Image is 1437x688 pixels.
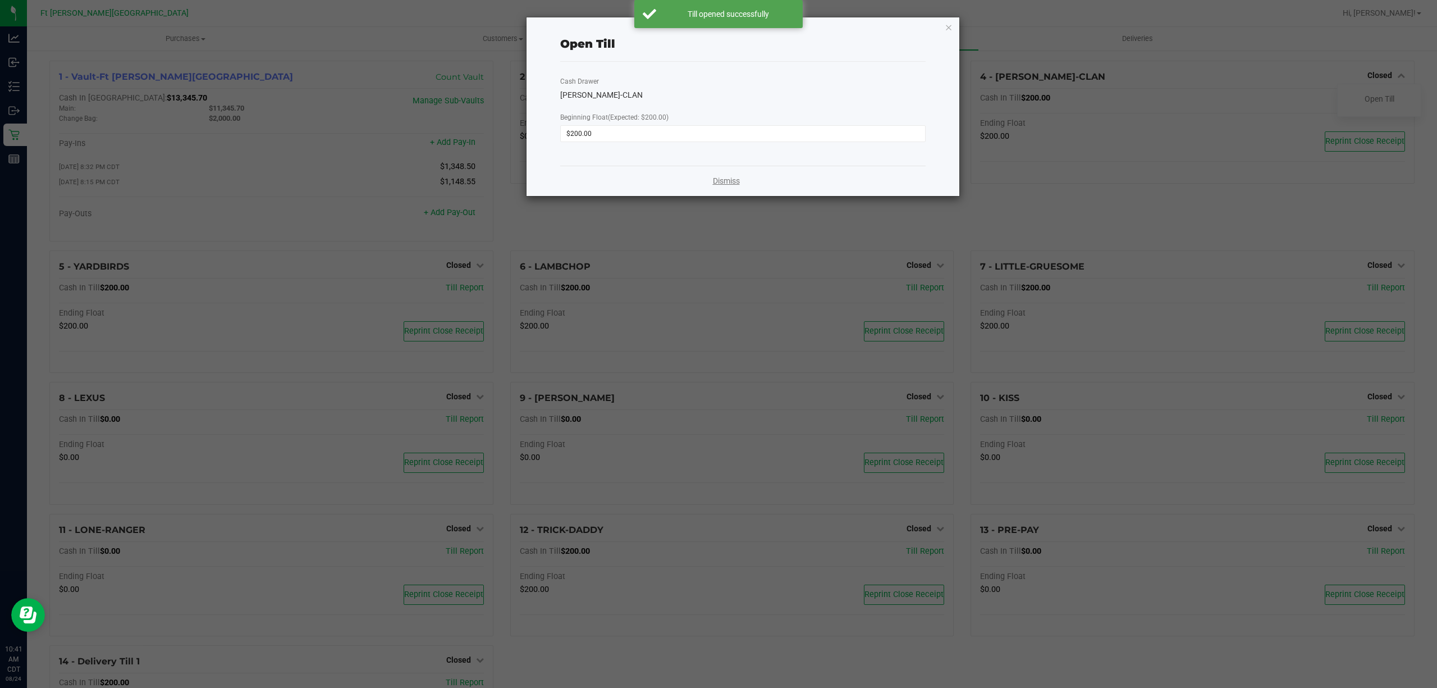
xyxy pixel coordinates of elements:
span: Beginning Float [560,113,669,121]
a: Dismiss [713,175,740,187]
span: (Expected: $200.00) [608,113,669,121]
div: Till opened successfully [662,8,794,20]
label: Cash Drawer [560,76,599,86]
iframe: Resource center [11,598,45,632]
div: Open Till [560,35,615,52]
div: [PERSON_NAME]-CLAN [560,89,926,101]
